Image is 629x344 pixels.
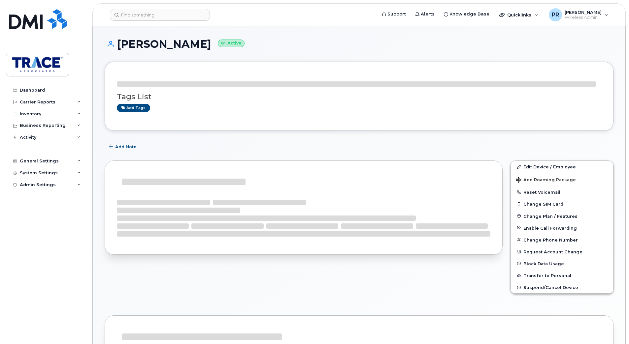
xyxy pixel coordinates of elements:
[115,144,137,150] span: Add Note
[511,270,613,281] button: Transfer to Personal
[511,258,613,270] button: Block Data Usage
[511,246,613,258] button: Request Account Change
[511,222,613,234] button: Enable Call Forwarding
[511,210,613,222] button: Change Plan / Features
[117,93,601,101] h3: Tags List
[511,161,613,173] a: Edit Device / Employee
[511,234,613,246] button: Change Phone Number
[511,281,613,293] button: Suspend/Cancel Device
[117,104,150,112] a: Add tags
[523,225,577,230] span: Enable Call Forwarding
[511,173,613,186] button: Add Roaming Package
[523,285,578,290] span: Suspend/Cancel Device
[523,214,578,218] span: Change Plan / Features
[511,186,613,198] button: Reset Voicemail
[511,198,613,210] button: Change SIM Card
[218,40,245,47] small: Active
[105,141,142,153] button: Add Note
[105,38,613,50] h1: [PERSON_NAME]
[516,177,576,184] span: Add Roaming Package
